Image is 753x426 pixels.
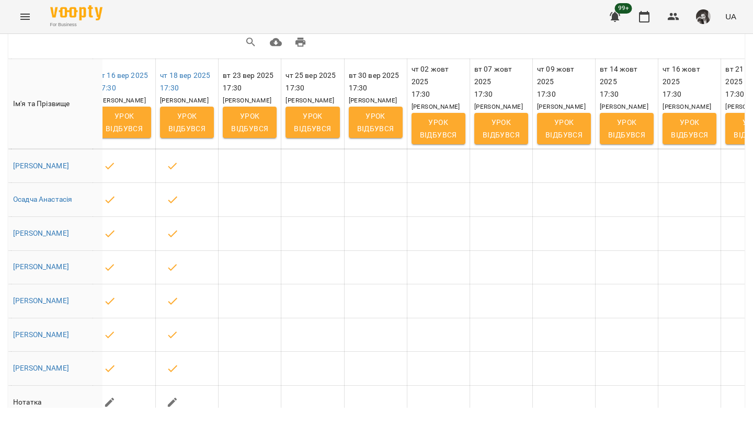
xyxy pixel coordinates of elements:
a: [PERSON_NAME] [13,364,69,372]
span: 99+ [615,3,632,14]
th: вт 14 жовт 2025 17:30 [596,59,658,148]
button: Урок відбувся [663,113,716,144]
a: [PERSON_NAME] [13,162,69,170]
span: [PERSON_NAME] [160,97,209,104]
span: Урок відбувся [106,110,143,135]
button: Search [238,30,264,55]
td: Нотатка [8,385,102,419]
span: Урок відбувся [294,110,331,135]
button: Урок відбувся [160,107,214,138]
span: [PERSON_NAME] [349,97,397,104]
button: Урок відбувся [412,113,465,144]
a: вт 16 вер 202517:30 [97,71,148,92]
span: Урок відбувся [231,110,268,135]
img: Voopty Logo [50,5,102,20]
span: [PERSON_NAME] [286,97,334,104]
span: [PERSON_NAME] [600,103,648,110]
span: Урок відбувся [608,116,645,141]
button: Урок відбувся [349,107,403,138]
a: [PERSON_NAME] [13,229,69,237]
span: Урок відбувся [357,110,394,135]
a: [PERSON_NAME] [13,262,69,271]
span: Урок відбувся [483,116,520,141]
button: Урок відбувся [537,113,591,144]
span: Урок відбувся [545,116,583,141]
th: чт 09 жовт 2025 17:30 [532,59,595,148]
span: [PERSON_NAME] [474,103,523,110]
button: Урок відбувся [600,113,654,144]
span: [PERSON_NAME] [223,97,271,104]
a: Осадча Анастасія [13,195,72,203]
span: Урок відбувся [420,116,457,141]
span: Урок відбувся [168,110,206,135]
span: UA [725,11,736,22]
th: вт 30 вер 2025 17:30 [344,59,407,148]
button: Урок відбувся [286,107,339,138]
span: [PERSON_NAME] [537,103,586,110]
span: [PERSON_NAME] [412,103,460,110]
a: [PERSON_NAME] [13,296,69,305]
button: Завантажити CSV [264,30,289,55]
button: UA [721,7,740,26]
th: чт 25 вер 2025 17:30 [281,59,344,148]
button: Урок відбувся [97,107,151,138]
span: For Business [50,21,102,28]
th: чт 16 жовт 2025 17:30 [658,59,721,148]
th: вт 23 вер 2025 17:30 [219,59,281,148]
button: Друк [288,30,313,55]
button: Урок відбувся [474,113,528,144]
span: [PERSON_NAME] [97,97,146,104]
img: 0dd478c4912f2f2e7b05d6c829fd2aac.png [696,9,711,24]
th: чт 02 жовт 2025 17:30 [407,59,470,148]
a: [PERSON_NAME] [13,330,69,339]
th: вт 07 жовт 2025 17:30 [470,59,532,148]
span: [PERSON_NAME] [663,103,711,110]
button: Урок відбувся [223,107,277,138]
span: Урок відбувся [671,116,708,141]
a: чт 18 вер 202517:30 [160,71,210,92]
button: Menu [13,4,38,29]
div: Ім'я та Прізвище [13,98,98,110]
